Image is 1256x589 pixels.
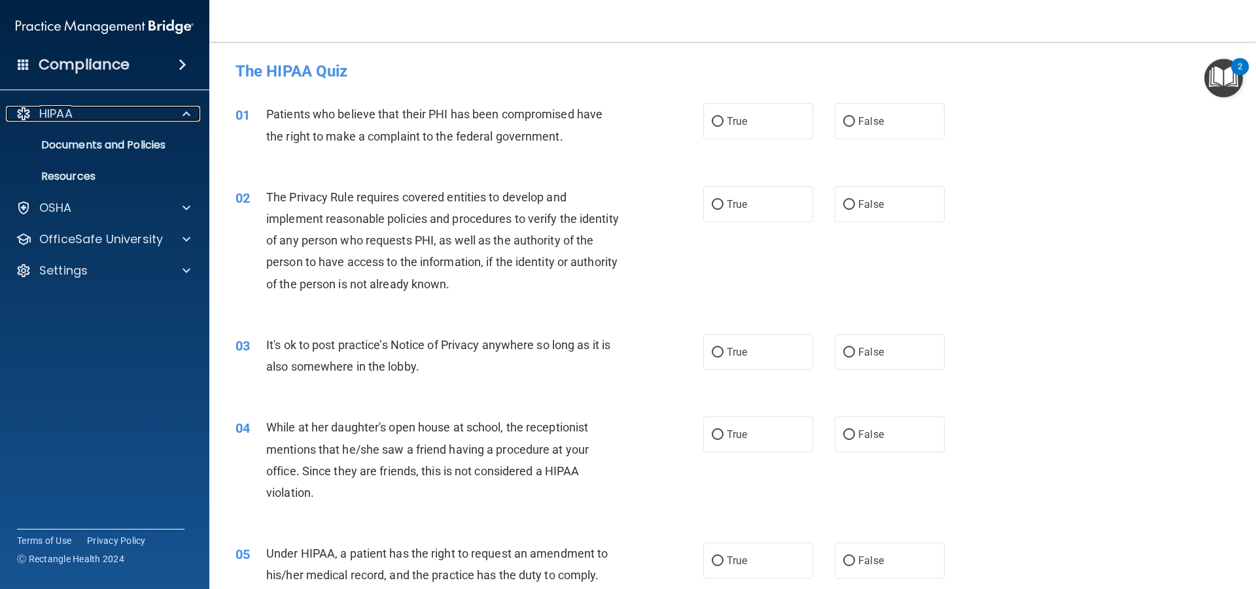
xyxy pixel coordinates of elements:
input: False [843,200,855,210]
a: HIPAA [16,106,190,122]
a: OfficeSafe University [16,231,190,247]
span: 01 [235,107,250,123]
p: OSHA [39,200,72,216]
p: OfficeSafe University [39,231,163,247]
img: PMB logo [16,14,194,40]
p: Settings [39,263,88,278]
div: 2 [1238,67,1242,84]
span: Patients who believe that their PHI has been compromised have the right to make a complaint to th... [266,107,602,143]
a: Settings [16,263,190,278]
input: True [712,200,724,210]
span: It's ok to post practice’s Notice of Privacy anywhere so long as it is also somewhere in the lobby. [266,338,610,373]
span: True [727,428,747,441]
button: Open Resource Center, 2 new notifications [1204,59,1243,97]
span: Under HIPAA, a patient has the right to request an amendment to his/her medical record, and the p... [266,547,608,582]
p: Documents and Policies [9,139,187,152]
input: True [712,117,724,127]
a: Privacy Policy [87,534,146,547]
span: True [727,554,747,567]
input: True [712,556,724,566]
span: False [858,428,884,441]
span: False [858,198,884,210]
span: 04 [235,420,250,436]
p: HIPAA [39,106,73,122]
span: True [727,346,747,358]
span: False [858,554,884,567]
input: False [843,348,855,358]
h4: Compliance [39,56,130,74]
span: 03 [235,338,250,354]
input: True [712,430,724,440]
h4: The HIPAA Quiz [235,63,1230,80]
p: Resources [9,170,187,183]
input: True [712,348,724,358]
input: False [843,556,855,566]
span: False [858,115,884,127]
span: False [858,346,884,358]
span: 05 [235,547,250,562]
span: 02 [235,190,250,206]
a: OSHA [16,200,190,216]
span: Ⓒ Rectangle Health 2024 [17,552,124,565]
span: The Privacy Rule requires covered entities to develop and implement reasonable policies and proce... [266,190,619,291]
input: False [843,430,855,440]
a: Terms of Use [17,534,71,547]
span: True [727,115,747,127]
span: True [727,198,747,210]
span: While at her daughter's open house at school, the receptionist mentions that he/she saw a friend ... [266,420,589,499]
input: False [843,117,855,127]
